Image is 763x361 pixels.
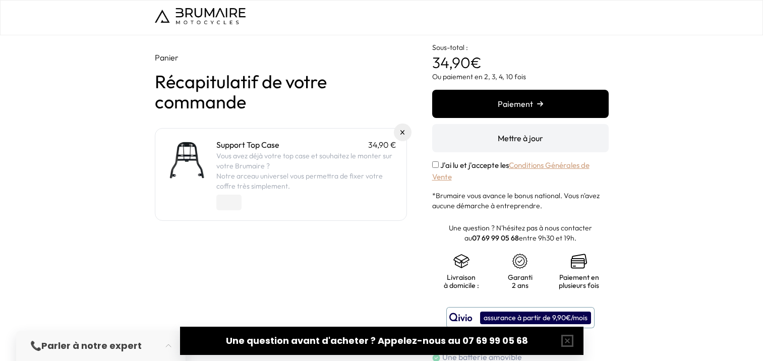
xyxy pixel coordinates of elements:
img: credit-cards.png [571,253,587,269]
p: Notre arceau universel vous permettra de fixer votre coffre très simplement. [216,171,396,191]
img: Logo de Brumaire [155,8,246,24]
a: 07 69 99 05 68 [472,233,519,243]
button: assurance à partir de 9,90€/mois [446,307,595,328]
p: Vous avez déjà votre top case et souhaitez le monter sur votre Brumaire ? [216,151,396,171]
p: Paiement en plusieurs fois [559,273,599,289]
p: *Brumaire vous avance le bonus national. Vous n'avez aucune démarche à entreprendre. [432,191,609,211]
div: assurance à partir de 9,90€/mois [480,312,591,324]
img: certificat-de-garantie.png [512,253,528,269]
p: Livraison à domicile : [442,273,481,289]
label: J'ai lu et j'accepte les [432,160,590,182]
p: Ou paiement en 2, 3, 4, 10 fois [432,72,609,82]
img: logo qivio [449,312,473,324]
a: Support Top Case [216,140,279,150]
p: € [432,35,609,72]
img: right-arrow.png [537,101,543,107]
p: Garanti 2 ans [501,273,540,289]
iframe: Gorgias live chat messenger [713,314,753,351]
p: Panier [155,51,407,64]
img: Supprimer du panier [400,130,405,135]
h1: Récapitulatif de votre commande [155,72,407,112]
button: Mettre à jour [432,124,609,152]
button: Paiement [432,90,609,118]
img: shipping.png [453,253,469,269]
p: Une question ? N'hésitez pas à nous contacter au entre 9h30 et 19h. [432,223,609,243]
p: 34,90 € [368,139,396,151]
span: Sous-total : [432,43,468,52]
span: 34,90 [432,53,471,72]
a: Conditions Générales de Vente [432,160,590,182]
img: Support Top Case [165,139,208,182]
